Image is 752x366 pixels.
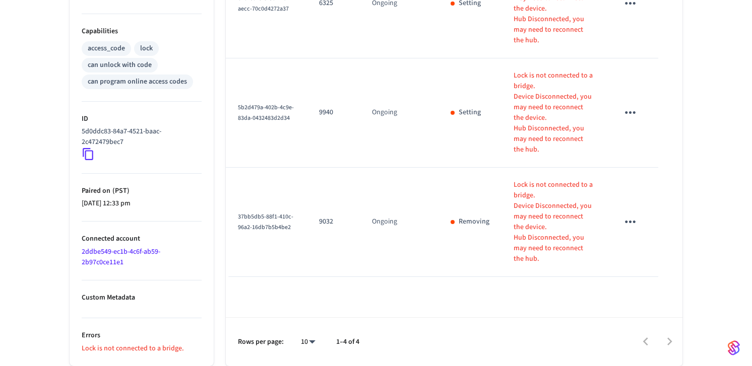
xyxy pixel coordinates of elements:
[110,186,130,196] span: ( PST )
[238,212,293,232] span: 37bb5db5-88f1-410c-96a2-16db7b5b4be2
[514,233,594,264] p: Hub Disconnected, you may need to reconnect the hub.
[82,198,202,209] p: [DATE] 12:33 pm
[88,60,152,70] div: can unlock with code
[728,340,740,356] img: SeamLogoGradient.69752ec5.svg
[514,14,594,46] p: Hub Disconnected, you may need to reconnect the hub.
[140,43,153,54] div: lock
[360,168,438,277] td: Ongoing
[319,216,348,227] p: 9032
[82,234,202,244] p: Connected account
[82,114,202,124] p: ID
[360,58,438,168] td: Ongoing
[82,247,160,267] a: 2ddbe549-ec1b-4c6f-ab59-2b97c0ce11e1
[82,292,202,303] p: Custom Metadata
[459,107,481,118] p: Setting
[319,107,348,118] p: 9940
[82,126,198,148] p: 5d0ddc83-84a7-4521-baac-2c472479bec7
[514,92,594,123] p: Device Disconnected, you may need to reconnect the device.
[238,103,294,122] span: 5b2d479a-402b-4c9e-83da-0432483d2d34
[296,335,320,349] div: 10
[336,337,359,347] p: 1–4 of 4
[82,26,202,37] p: Capabilities
[514,70,594,92] p: Lock is not connected to a bridge.
[514,201,594,233] p: Device Disconnected, you may need to reconnect the device.
[82,330,202,341] p: Errors
[82,343,202,354] p: Lock is not connected to a bridge.
[88,43,125,54] div: access_code
[88,77,187,87] div: can program online access codes
[82,186,202,196] p: Paired on
[459,216,489,227] p: Removing
[238,337,284,347] p: Rows per page:
[514,180,594,201] p: Lock is not connected to a bridge.
[514,123,594,155] p: Hub Disconnected, you may need to reconnect the hub.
